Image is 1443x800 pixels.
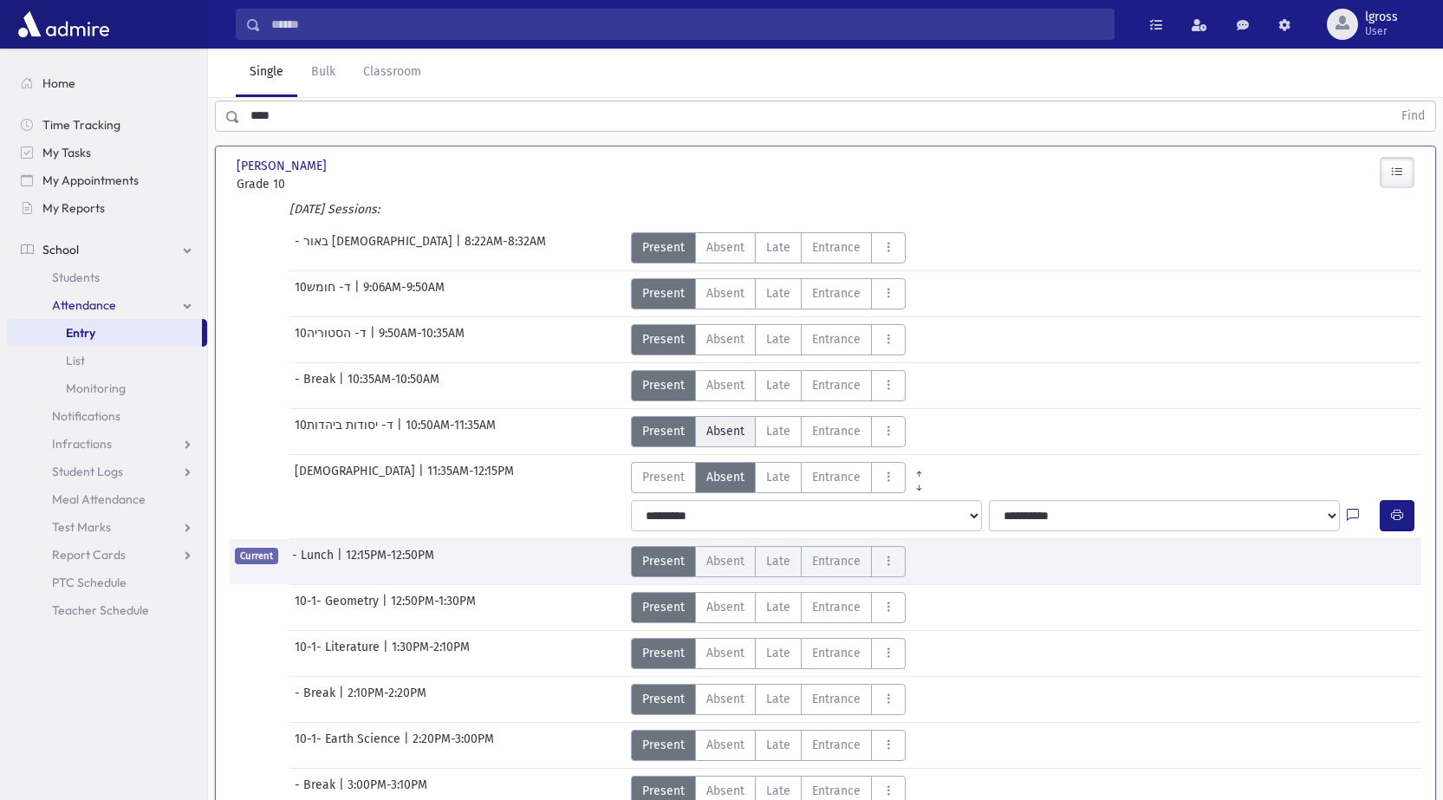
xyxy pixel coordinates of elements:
span: Student Logs [52,464,123,479]
span: Absent [706,238,744,257]
span: | [382,592,391,623]
a: Home [7,69,207,97]
span: Late [766,376,790,394]
span: 10ד- הסטוריה [295,324,370,355]
span: Entrance [812,690,861,708]
span: Absent [706,598,744,616]
a: My Tasks [7,139,207,166]
span: User [1365,24,1398,38]
span: Present [642,238,685,257]
span: Late [766,690,790,708]
span: 10-1- Literature [295,638,383,669]
i: [DATE] Sessions: [289,202,380,217]
a: Meal Attendance [7,485,207,513]
span: 9:50AM-10:35AM [379,324,465,355]
a: List [7,347,207,374]
span: Absent [706,644,744,662]
span: Absent [706,284,744,302]
span: Present [642,690,685,708]
a: Teacher Schedule [7,596,207,624]
span: My Appointments [42,172,139,188]
span: Late [766,736,790,754]
span: Entrance [812,422,861,440]
span: Absent [706,782,744,800]
span: Entrance [812,330,861,348]
span: PTC Schedule [52,575,127,590]
div: AttTypes [631,416,906,447]
span: Present [642,644,685,662]
span: Absent [706,690,744,708]
span: Present [642,552,685,570]
span: | [404,730,413,761]
a: Infractions [7,430,207,458]
span: 10-1- Earth Science [295,730,404,761]
span: Late [766,644,790,662]
span: Monitoring [66,380,126,396]
a: My Reports [7,194,207,222]
div: AttTypes [631,232,906,263]
span: | [397,416,406,447]
span: Present [642,422,685,440]
a: Student Logs [7,458,207,485]
span: Present [642,330,685,348]
span: Entrance [812,376,861,394]
img: AdmirePro [14,7,114,42]
span: Present [642,782,685,800]
span: - באור [DEMOGRAPHIC_DATA] [295,232,456,263]
span: 10ד- חומש [295,278,354,309]
span: Absent [706,422,744,440]
span: | [339,370,348,401]
div: AttTypes [631,278,906,309]
span: Present [642,598,685,616]
span: Test Marks [52,519,111,535]
span: 1:30PM-2:10PM [392,638,470,669]
span: Teacher Schedule [52,602,149,618]
span: | [339,684,348,715]
span: 10ד- יסודות ביהדות [295,416,397,447]
span: Entrance [812,598,861,616]
span: Students [52,270,100,285]
a: Attendance [7,291,207,319]
span: | [383,638,392,669]
span: 10:35AM-10:50AM [348,370,439,401]
span: Entry [66,325,95,341]
span: School [42,242,79,257]
div: AttTypes [631,462,933,493]
div: AttTypes [631,592,906,623]
a: Report Cards [7,541,207,569]
a: PTC Schedule [7,569,207,596]
div: AttTypes [631,370,906,401]
span: Absent [706,552,744,570]
span: Late [766,284,790,302]
span: Meal Attendance [52,491,146,507]
span: 9:06AM-9:50AM [363,278,445,309]
span: Late [766,330,790,348]
span: - Break [295,370,339,401]
div: AttTypes [631,638,906,669]
span: 2:10PM-2:20PM [348,684,426,715]
span: 10:50AM-11:35AM [406,416,496,447]
span: | [456,232,465,263]
span: 8:22AM-8:32AM [465,232,546,263]
a: Test Marks [7,513,207,541]
div: AttTypes [631,546,906,577]
span: 10-1- Geometry [295,592,382,623]
span: | [370,324,379,355]
span: 11:35AM-12:15PM [427,462,514,493]
a: Entry [7,319,202,347]
span: Infractions [52,436,112,452]
span: Entrance [812,284,861,302]
span: Present [642,468,685,486]
span: Absent [706,736,744,754]
span: Home [42,75,75,91]
span: | [419,462,427,493]
span: Absent [706,468,744,486]
span: Late [766,598,790,616]
span: Entrance [812,238,861,257]
span: Absent [706,376,744,394]
button: Find [1391,101,1435,131]
span: List [66,353,85,368]
span: [PERSON_NAME] [237,157,330,175]
span: 12:50PM-1:30PM [391,592,476,623]
div: AttTypes [631,324,906,355]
